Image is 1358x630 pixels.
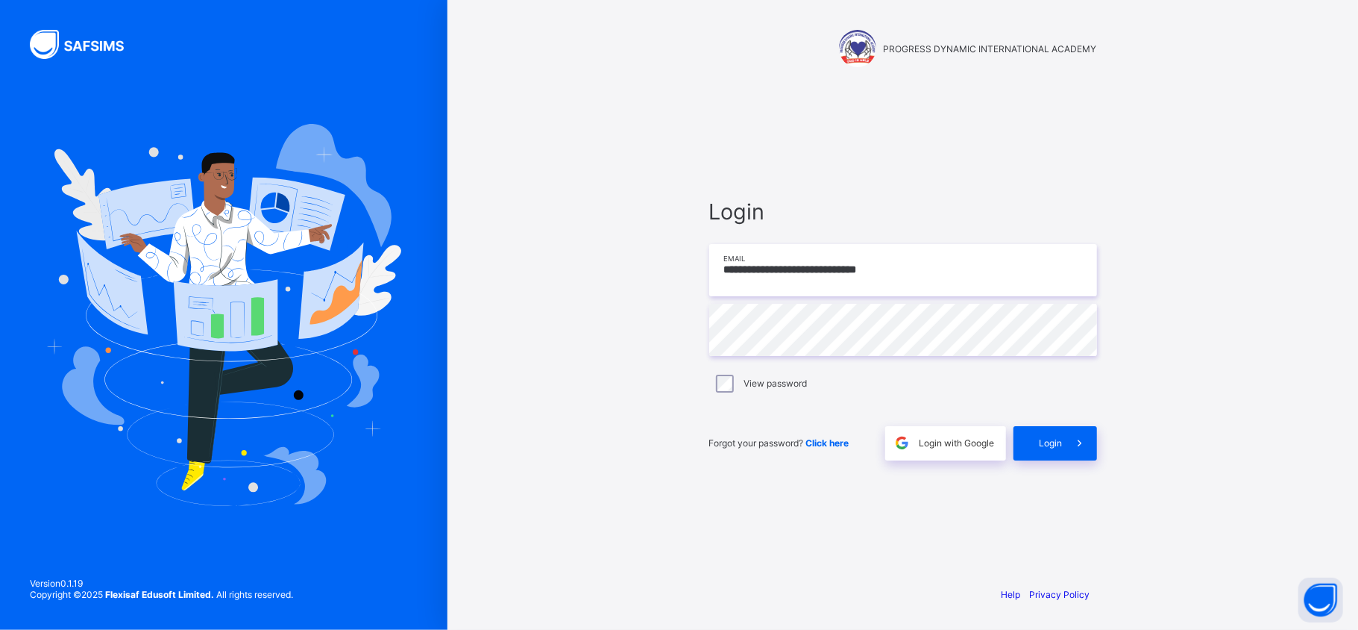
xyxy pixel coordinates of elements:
[884,43,1097,54] span: PROGRESS DYNAMIC INTERNATIONAL ACADEMY
[30,589,293,600] span: Copyright © 2025 All rights reserved.
[920,437,995,449] span: Login with Google
[709,437,849,449] span: Forgot your password?
[105,589,214,600] strong: Flexisaf Edusoft Limited.
[1002,589,1021,600] a: Help
[30,30,142,59] img: SAFSIMS Logo
[806,437,849,449] a: Click here
[893,434,911,452] img: google.396cfc9801f0270233282035f929180a.svg
[1298,578,1343,623] button: Open asap
[1040,437,1063,449] span: Login
[46,124,401,506] img: Hero Image
[709,199,1097,225] span: Login
[744,378,808,389] label: View password
[30,578,293,589] span: Version 0.1.19
[1030,589,1090,600] a: Privacy Policy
